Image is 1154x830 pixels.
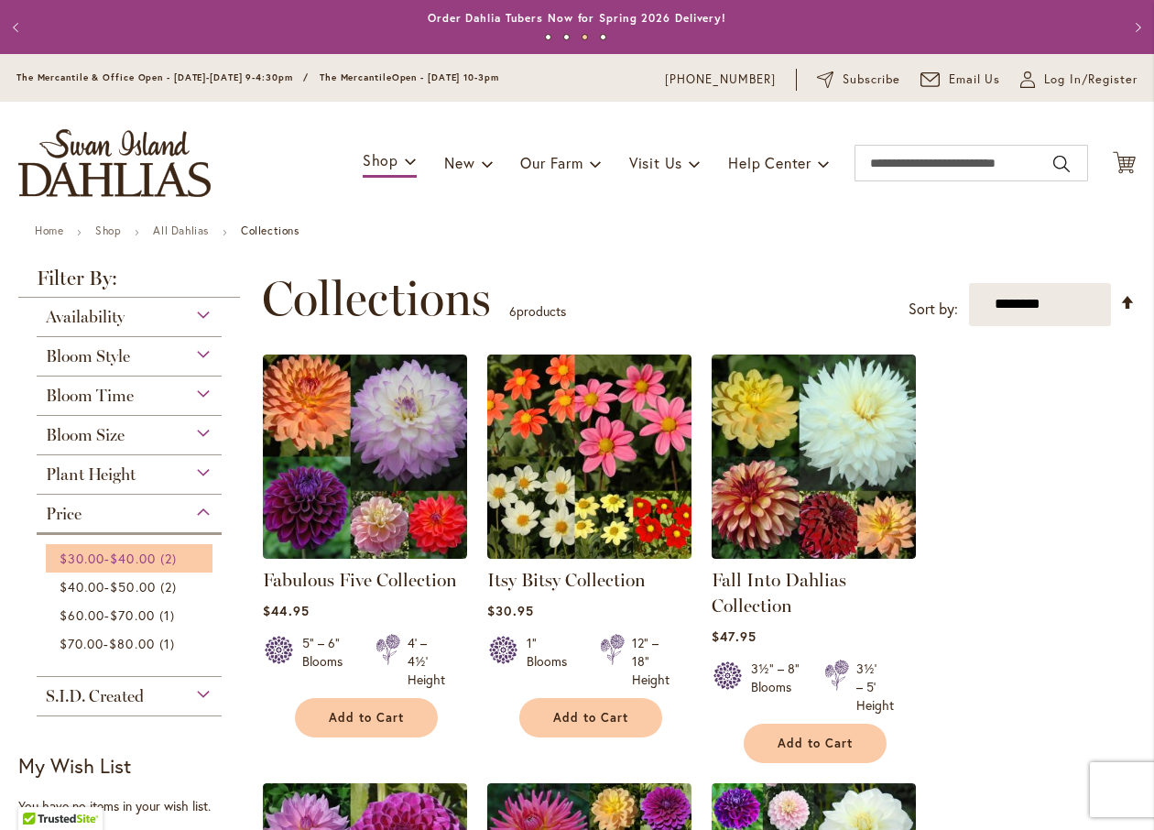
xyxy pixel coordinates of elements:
span: 1 [159,606,180,625]
span: $40.00 [110,550,155,567]
span: $70.00 [60,635,103,652]
span: 6 [509,302,517,320]
span: Bloom Size [46,425,125,445]
button: 4 of 4 [600,34,606,40]
span: S.I.D. Created [46,686,144,706]
span: Visit Us [629,153,682,172]
span: The Mercantile & Office Open - [DATE]-[DATE] 9-4:30pm / The Mercantile [16,71,392,83]
span: $47.95 [712,628,756,645]
button: 2 of 4 [563,34,570,40]
span: $50.00 [110,578,155,595]
span: Collections [262,271,491,326]
button: Add to Cart [519,698,662,737]
strong: Collections [241,224,299,237]
span: $60.00 [60,606,104,624]
img: Fabulous Five Collection [263,355,467,559]
span: $30.95 [487,602,533,619]
span: Price [46,504,82,524]
img: Fall Into Dahlias Collection [712,355,916,559]
a: Shop [95,224,121,237]
button: Add to Cart [295,698,438,737]
span: Add to Cart [329,710,404,726]
div: 4' – 4½' Height [408,634,445,689]
button: Next [1117,9,1154,46]
a: All Dahlias [153,224,209,237]
a: $70.00-$80.00 1 [60,634,203,653]
span: - [60,606,155,624]
button: 1 of 4 [545,34,551,40]
span: Log In/Register [1044,71,1138,89]
img: Itsy Bitsy Collection [487,355,691,559]
a: Email Us [920,71,1001,89]
a: store logo [18,129,211,197]
a: [PHONE_NUMBER] [665,71,776,89]
a: Fabulous Five Collection [263,545,467,562]
span: $80.00 [109,635,154,652]
div: 5" – 6" Blooms [302,634,354,689]
a: Order Dahlia Tubers Now for Spring 2026 Delivery! [428,11,726,25]
span: 2 [160,577,181,596]
span: Open - [DATE] 10-3pm [392,71,499,83]
iframe: Launch Accessibility Center [14,765,65,816]
a: Fall Into Dahlias Collection [712,569,846,617]
span: 2 [160,549,181,568]
a: Subscribe [817,71,900,89]
div: 1" Blooms [527,634,578,689]
strong: My Wish List [18,752,131,779]
a: Log In/Register [1020,71,1138,89]
strong: Filter By: [18,268,240,298]
span: - [60,550,156,567]
a: Fall Into Dahlias Collection [712,545,916,562]
span: Add to Cart [553,710,628,726]
span: - [60,635,155,652]
span: Help Center [728,153,811,172]
a: $40.00-$50.00 2 [60,577,203,596]
span: Add to Cart [778,736,853,751]
div: 12" – 18" Height [632,634,670,689]
span: 1 [159,634,180,653]
span: Shop [363,150,398,169]
button: Add to Cart [744,724,887,763]
a: Itsy Bitsy Collection [487,569,646,591]
span: - [60,578,156,595]
a: Fabulous Five Collection [263,569,457,591]
span: Email Us [949,71,1001,89]
span: $40.00 [60,578,104,595]
p: products [509,297,566,326]
label: Sort by: [909,292,958,326]
span: $44.95 [263,602,309,619]
span: Our Farm [520,153,582,172]
span: $30.00 [60,550,104,567]
div: You have no items in your wish list. [18,797,251,815]
span: Bloom Style [46,346,130,366]
div: 3½" – 8" Blooms [751,660,802,715]
a: Home [35,224,63,237]
a: $30.00-$40.00 2 [60,549,203,568]
span: Bloom Time [46,386,134,406]
span: Subscribe [843,71,900,89]
span: Plant Height [46,464,136,485]
span: New [444,153,474,172]
button: 3 of 4 [582,34,588,40]
span: Availability [46,307,125,327]
a: $60.00-$70.00 1 [60,606,203,625]
div: 3½' – 5' Height [856,660,894,715]
a: Itsy Bitsy Collection [487,545,691,562]
span: $70.00 [110,606,154,624]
